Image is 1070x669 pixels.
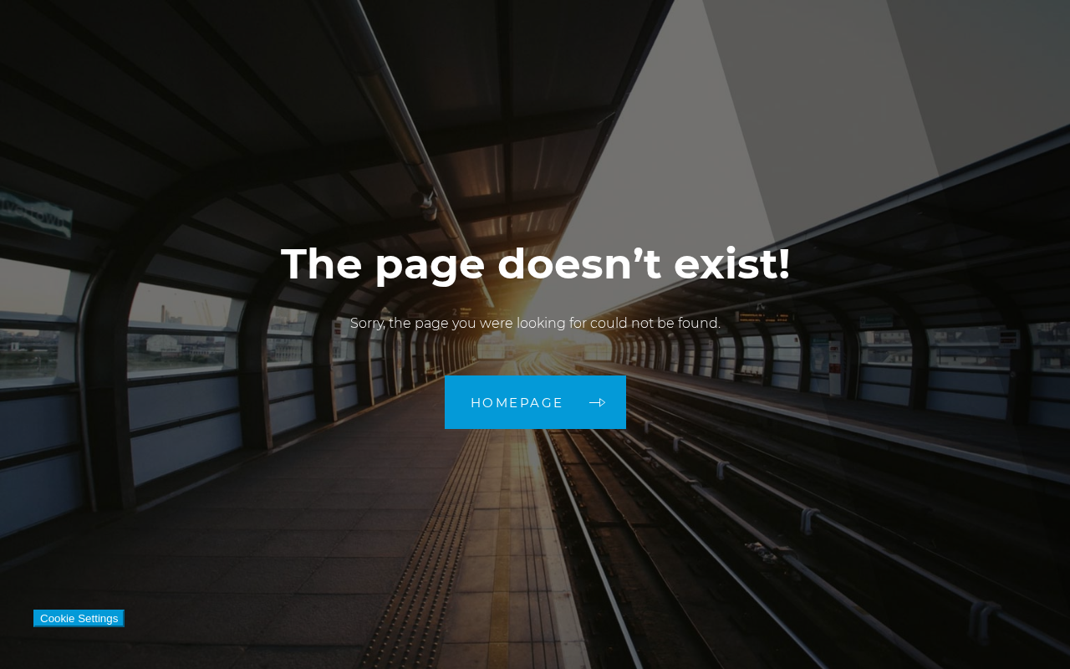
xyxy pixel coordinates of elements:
[986,589,1070,669] iframe: Chat Widget
[281,314,790,334] p: Sorry, the page you were looking for could not be found.
[445,375,626,429] a: Homepage arrow arrow
[281,240,790,289] h1: The page doesn’t exist!
[33,610,125,627] button: Cookie Settings
[471,396,564,409] span: Homepage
